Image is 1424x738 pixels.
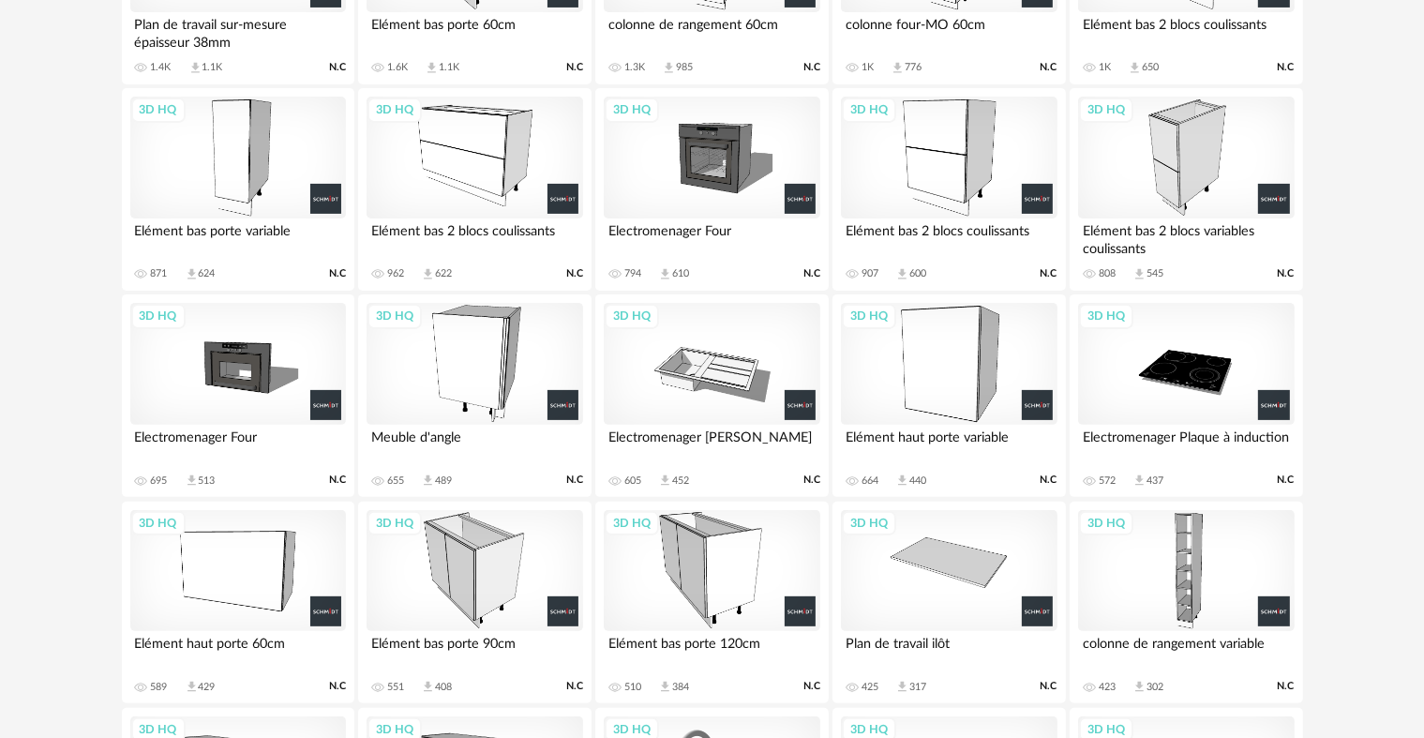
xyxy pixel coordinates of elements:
div: 3D HQ [842,304,896,328]
a: 3D HQ Electromenager Four 695 Download icon 513 N.C [122,294,354,497]
span: N.C [1278,680,1295,693]
div: 551 [387,681,404,694]
span: Download icon [188,61,202,75]
a: 3D HQ Elément haut porte 60cm 589 Download icon 429 N.C [122,502,354,704]
a: 3D HQ Elément bas 2 blocs coulissants 962 Download icon 622 N.C [358,88,591,291]
div: Elément bas porte 90cm [367,631,582,669]
a: 3D HQ Elément haut porte variable 664 Download icon 440 N.C [832,294,1065,497]
div: 1.4K [151,61,172,74]
span: Download icon [425,61,439,75]
div: 317 [909,681,926,694]
div: Elément bas 2 blocs coulissants [367,218,582,256]
div: 510 [624,681,641,694]
div: 3D HQ [131,304,186,328]
div: 655 [387,474,404,488]
div: 1.1K [202,61,223,74]
div: 572 [1099,474,1116,488]
a: 3D HQ Electromenager Four 794 Download icon 610 N.C [595,88,828,291]
span: N.C [329,267,346,280]
div: 962 [387,267,404,280]
div: 1.3K [624,61,645,74]
div: 423 [1099,681,1116,694]
span: N.C [566,680,583,693]
div: Electromenager Plaque à induction [1078,425,1294,462]
div: 1.1K [439,61,459,74]
div: 3D HQ [842,98,896,122]
span: Download icon [895,267,909,281]
div: 3D HQ [367,98,422,122]
div: Elément bas 2 blocs coulissants [841,218,1057,256]
span: N.C [566,474,583,487]
span: Download icon [1132,474,1147,488]
div: 776 [905,61,922,74]
div: colonne de rangement variable [1078,631,1294,669]
div: Meuble d'angle [367,425,582,462]
div: Electromenager Four [130,425,346,462]
span: N.C [1041,267,1057,280]
a: 3D HQ Elément bas 2 blocs variables coulissants 808 Download icon 545 N.C [1070,88,1302,291]
a: 3D HQ Elément bas 2 blocs coulissants 907 Download icon 600 N.C [832,88,1065,291]
a: 3D HQ Elément bas porte 120cm 510 Download icon 384 N.C [595,502,828,704]
span: N.C [1278,267,1295,280]
div: Elément bas porte 120cm [604,631,819,669]
div: 3D HQ [605,98,659,122]
span: Download icon [185,267,199,281]
div: 1.6K [387,61,408,74]
div: 3D HQ [131,511,186,535]
div: 302 [1147,681,1163,694]
a: 3D HQ Meuble d'angle 655 Download icon 489 N.C [358,294,591,497]
span: Download icon [895,474,909,488]
div: 408 [435,681,452,694]
div: colonne four-MO 60cm [841,12,1057,50]
div: 600 [909,267,926,280]
div: Elément haut porte variable [841,425,1057,462]
a: 3D HQ Plan de travail ilôt 425 Download icon 317 N.C [832,502,1065,704]
span: Download icon [421,680,435,694]
div: 3D HQ [1079,304,1133,328]
div: 907 [862,267,878,280]
span: Download icon [658,267,672,281]
div: 605 [624,474,641,488]
div: 489 [435,474,452,488]
span: Download icon [421,267,435,281]
span: N.C [1041,474,1057,487]
div: Elément haut porte 60cm [130,631,346,669]
span: Download icon [895,680,909,694]
div: Plan de travail sur-mesure épaisseur 38mm [130,12,346,50]
span: Download icon [662,61,676,75]
span: Download icon [658,680,672,694]
span: Download icon [185,474,199,488]
div: 3D HQ [1079,511,1133,535]
div: 440 [909,474,926,488]
div: 3D HQ [367,304,422,328]
div: 545 [1147,267,1163,280]
div: 3D HQ [131,98,186,122]
div: 808 [1099,267,1116,280]
span: N.C [1278,61,1295,74]
span: Download icon [1132,680,1147,694]
span: N.C [566,267,583,280]
div: 384 [672,681,689,694]
div: Electromenager [PERSON_NAME] [604,425,819,462]
div: 513 [199,474,216,488]
span: Download icon [421,474,435,488]
span: N.C [803,61,820,74]
div: 1K [862,61,874,74]
span: N.C [329,680,346,693]
div: 3D HQ [1079,98,1133,122]
span: N.C [803,680,820,693]
div: 429 [199,681,216,694]
div: colonne de rangement 60cm [604,12,819,50]
div: Elément bas porte variable [130,218,346,256]
span: Download icon [1128,61,1142,75]
a: 3D HQ Electromenager [PERSON_NAME] 605 Download icon 452 N.C [595,294,828,497]
span: Download icon [185,680,199,694]
div: 3D HQ [842,511,896,535]
div: Electromenager Four [604,218,819,256]
div: 3D HQ [367,511,422,535]
div: 425 [862,681,878,694]
div: 1K [1099,61,1111,74]
span: N.C [1041,680,1057,693]
div: 871 [151,267,168,280]
span: N.C [803,474,820,487]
